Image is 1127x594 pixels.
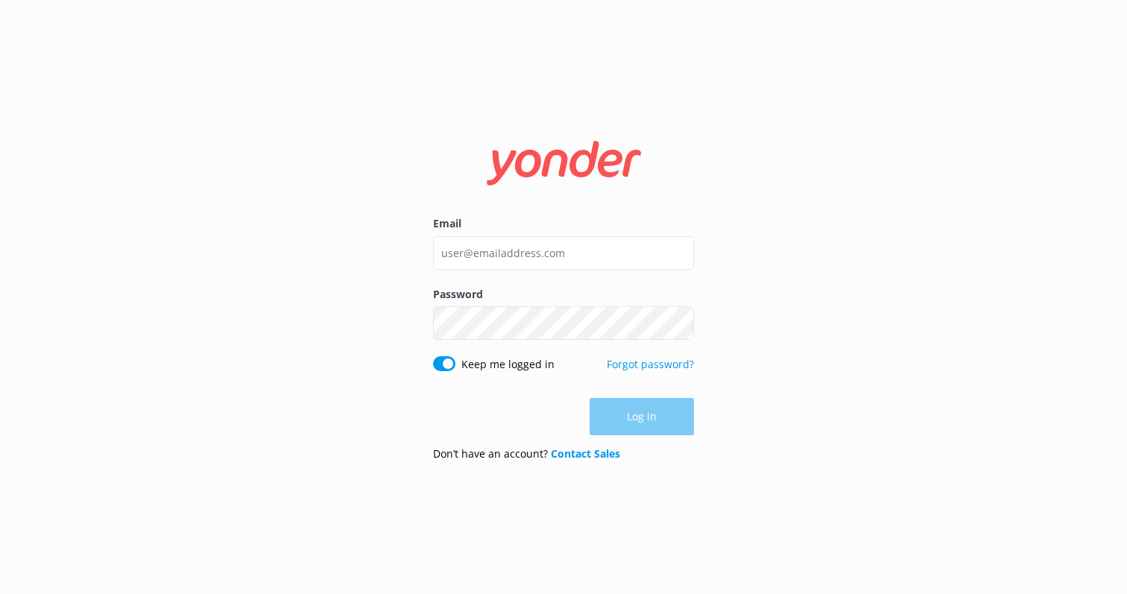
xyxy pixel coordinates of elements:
label: Keep me logged in [461,356,555,373]
a: Forgot password? [607,357,694,371]
a: Contact Sales [551,446,620,461]
input: user@emailaddress.com [433,236,694,270]
p: Don’t have an account? [433,446,620,462]
button: Show password [664,309,694,338]
label: Password [433,286,694,303]
label: Email [433,215,694,232]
